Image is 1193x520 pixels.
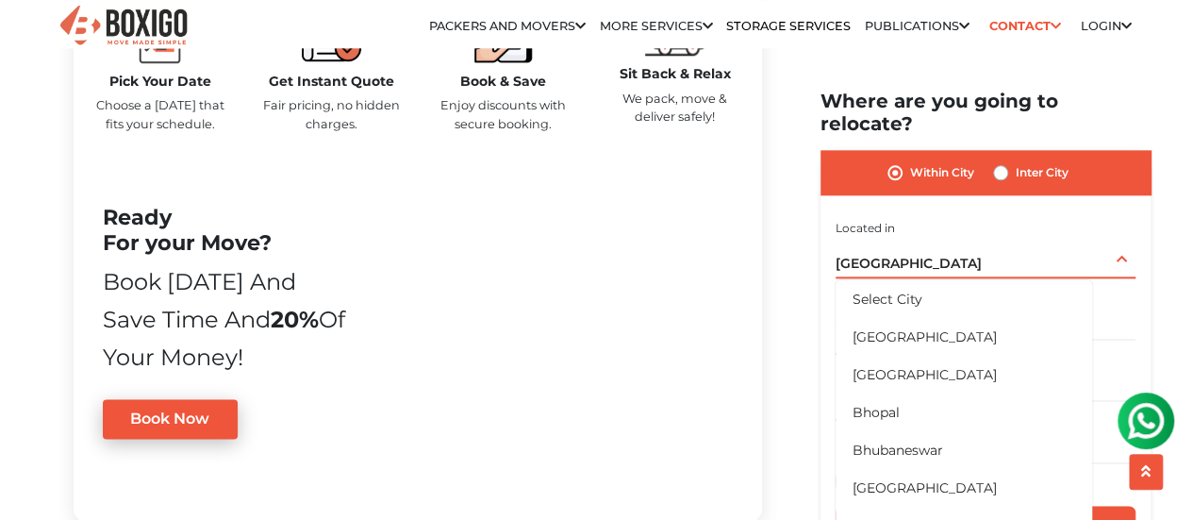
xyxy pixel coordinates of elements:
[432,96,575,132] p: Enjoy discounts with secure booking.
[103,399,239,439] a: Book Now
[836,318,1092,356] li: [GEOGRAPHIC_DATA]
[271,306,319,333] b: 20%
[58,3,190,49] img: Boxigo
[820,91,1151,136] h2: Where are you going to relocate?
[600,19,713,33] a: More services
[103,263,349,377] div: Book [DATE] and Save time and of your money!
[836,280,1092,318] li: Select City
[260,74,404,90] h5: Get Instant Quote
[726,19,851,33] a: Storage Services
[260,96,404,132] p: Fair pricing, no hidden charges.
[836,220,895,237] label: Located in
[836,469,1092,507] li: [GEOGRAPHIC_DATA]
[19,19,57,57] img: whatsapp-icon.svg
[836,394,1092,431] li: Bhopal
[910,162,974,185] label: Within City
[983,11,1067,41] a: Contact
[1016,162,1069,185] label: Inter City
[836,256,982,273] span: [GEOGRAPHIC_DATA]
[376,181,732,478] iframe: YouTube video player
[429,19,586,33] a: Packers and Movers
[89,96,232,132] p: Choose a [DATE] that fits your schedule.
[1080,19,1131,33] a: Login
[89,74,232,90] h5: Pick Your Date
[103,205,349,256] h2: Ready For your Move?
[836,356,1092,394] li: [GEOGRAPHIC_DATA]
[1129,454,1163,490] button: scroll up
[604,90,747,126] p: We pack, move & deliver safely!
[432,74,575,90] h5: Book & Save
[604,66,747,82] h5: Sit Back & Relax
[836,431,1092,469] li: Bhubaneswar
[865,19,969,33] a: Publications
